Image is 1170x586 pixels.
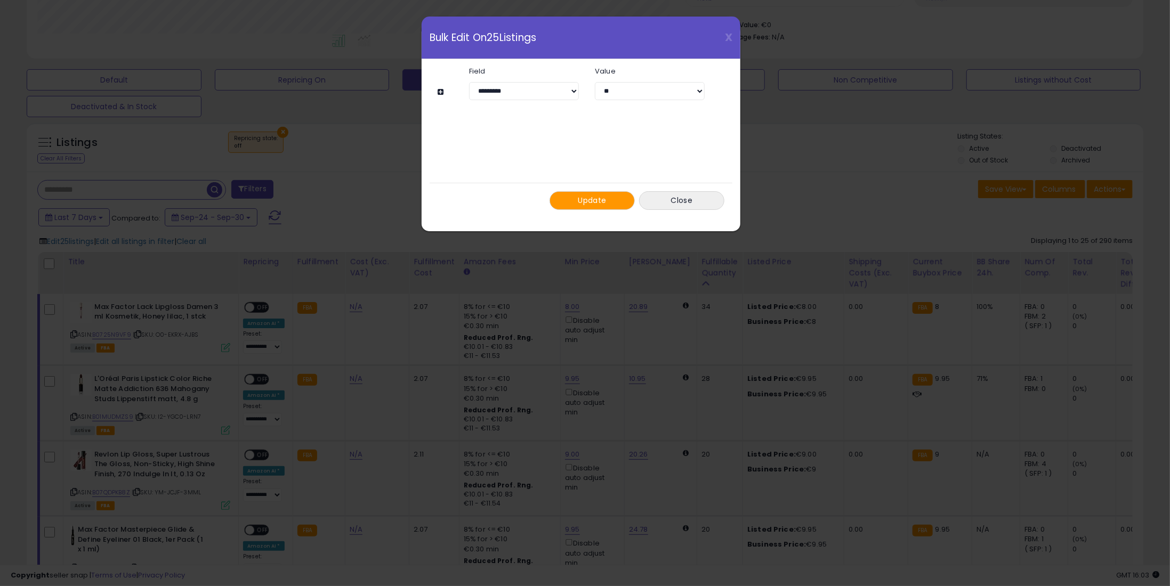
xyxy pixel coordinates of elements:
span: Bulk Edit On 25 Listings [430,32,536,43]
span: X [725,30,732,45]
span: Update [578,195,607,206]
label: Value [587,68,713,75]
label: Field [461,68,587,75]
button: Close [639,191,724,210]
